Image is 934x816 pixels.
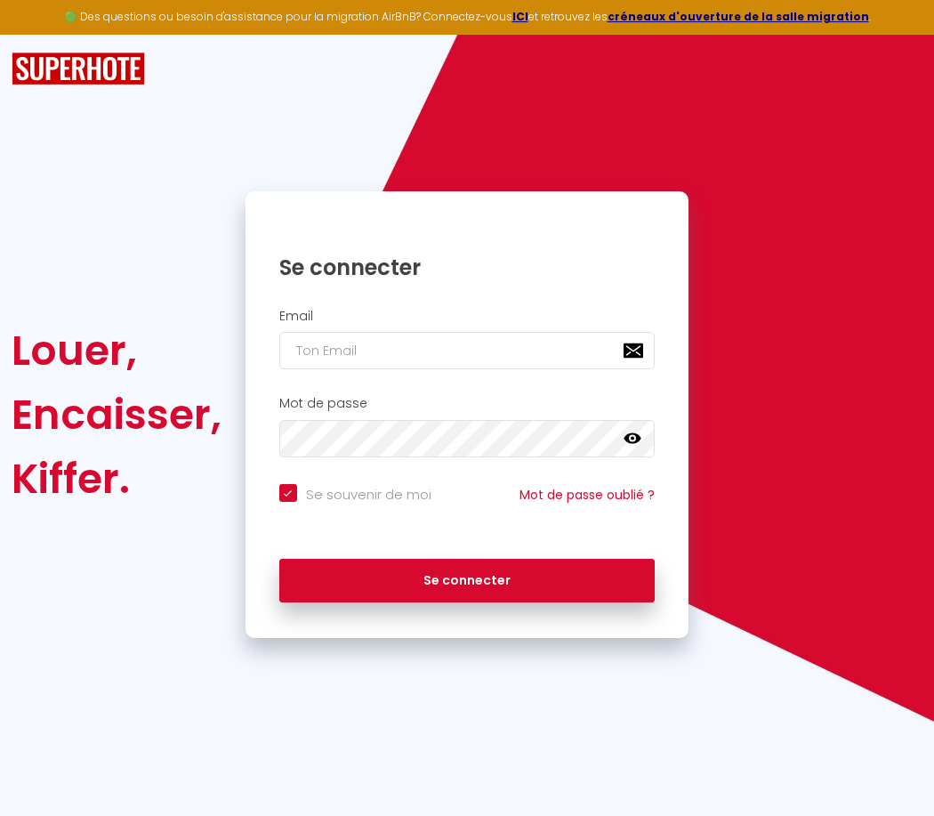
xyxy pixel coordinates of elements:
div: Louer, [12,319,221,383]
h1: Se connecter [279,254,656,281]
h2: Mot de passe [279,396,656,411]
a: Mot de passe oublié ? [519,486,655,504]
a: créneaux d'ouverture de la salle migration [608,9,869,24]
h2: Email [279,309,656,324]
input: Ton Email [279,332,656,369]
img: SuperHote logo [12,53,145,85]
a: ICI [512,9,528,24]
button: Se connecter [279,559,656,603]
div: Encaisser, [12,383,221,447]
div: Kiffer. [12,447,221,511]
